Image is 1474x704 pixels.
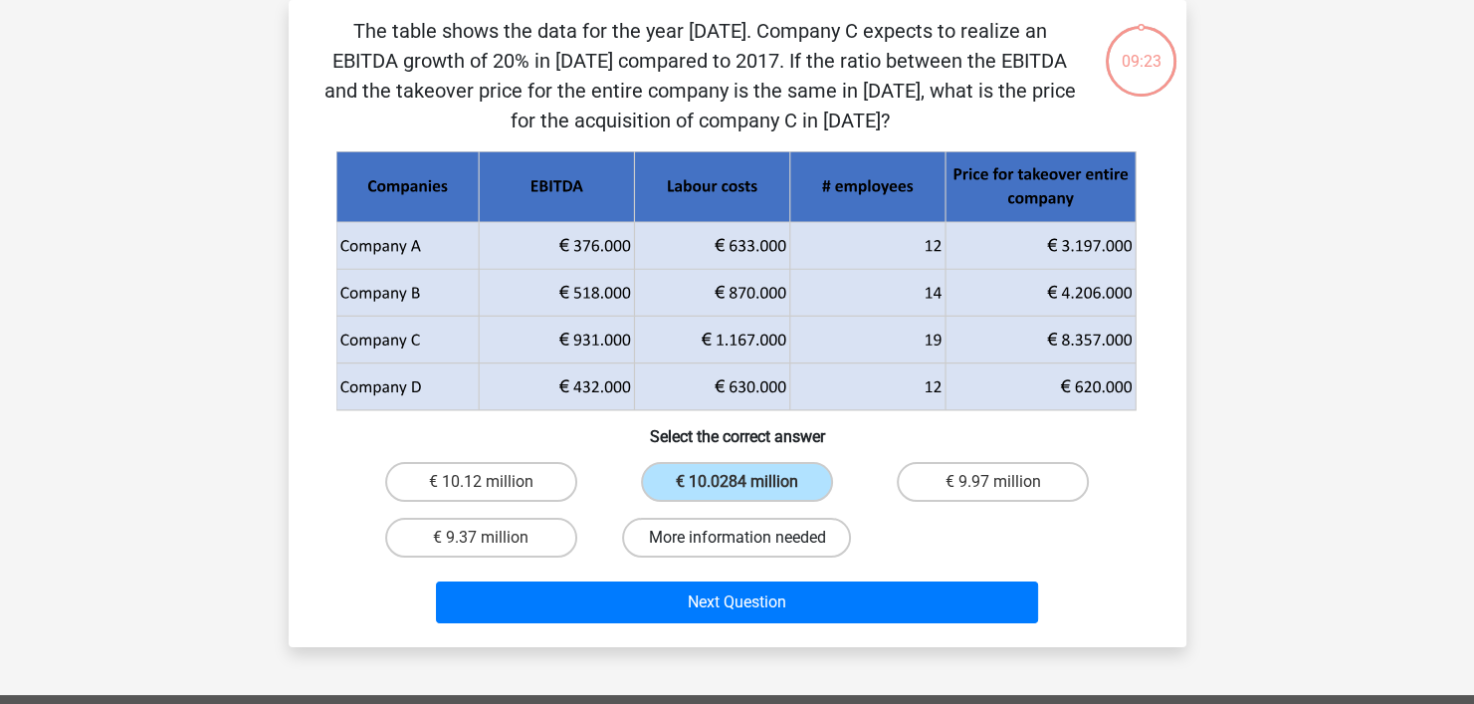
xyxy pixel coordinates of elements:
label: € 9.97 million [897,462,1089,502]
div: 09:23 [1104,24,1178,74]
h6: Select the correct answer [320,411,1155,446]
label: € 9.37 million [385,518,577,558]
button: Next Question [436,582,1038,623]
p: The table shows the data for the year [DATE]. Company C expects to realize an EBITDA growth of 20... [320,16,1080,135]
label: € 10.12 million [385,462,577,502]
label: More information needed [622,518,851,558]
label: € 10.0284 million [641,462,833,502]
